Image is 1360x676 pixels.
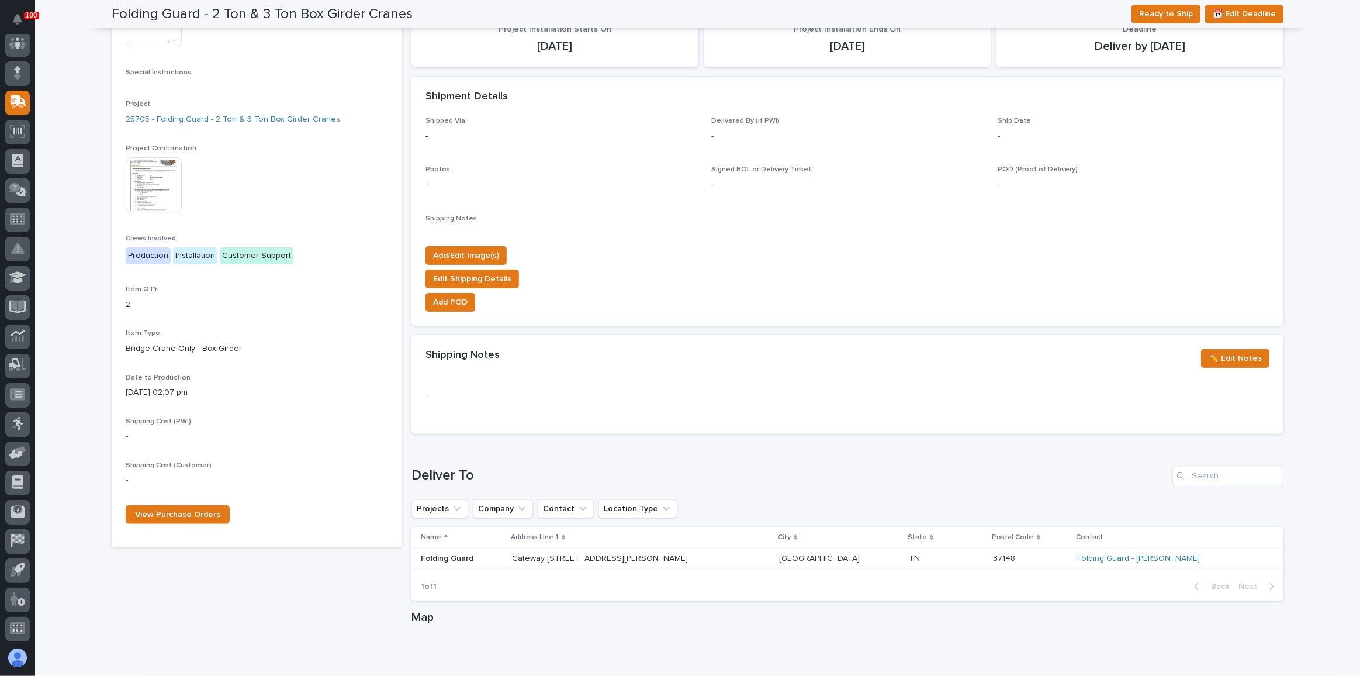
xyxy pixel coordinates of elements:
button: Company [473,499,533,518]
button: 📆 Edit Deadline [1205,5,1283,23]
button: users-avatar [5,646,30,670]
span: Photos [425,166,450,173]
span: Deadline [1123,25,1157,33]
p: - [425,390,697,402]
span: Signed BOL or Delivery Ticket [711,166,811,173]
span: Special Instructions [126,69,191,76]
p: - [711,179,983,191]
h2: Shipping Notes [425,349,500,362]
div: Notifications100 [15,14,30,33]
button: Add/Edit Image(s) [425,246,507,265]
p: [DATE] [718,39,977,53]
p: - [126,474,388,487]
button: Contact [538,499,594,518]
p: [DATE] 02:07 pm [126,387,388,399]
span: Add/Edit Image(s) [433,249,499,263]
p: - [425,179,697,191]
p: [DATE] [425,39,684,53]
p: Folding Guard [421,554,503,564]
tr: Folding GuardGateway [STREET_ADDRESS][PERSON_NAME][GEOGRAPHIC_DATA][GEOGRAPHIC_DATA] TNTN 3714837... [411,548,1283,570]
div: Customer Support [220,247,293,264]
p: - [998,179,1269,191]
p: 1 of 1 [411,572,446,601]
p: TN [909,551,922,564]
p: 2 [126,299,388,311]
button: Projects [411,499,468,518]
span: Project [126,101,150,108]
span: Ready to Ship [1139,7,1193,21]
p: - [425,130,697,143]
p: 100 [26,11,37,19]
button: Ready to Ship [1131,5,1200,23]
button: Notifications [5,7,30,32]
a: View Purchase Orders [126,505,230,524]
button: Next [1234,581,1283,592]
button: Back [1185,581,1234,592]
a: 25705 - Folding Guard - 2 Ton & 3 Ton Box Girder Cranes [126,113,340,126]
span: Shipping Notes [425,215,477,222]
button: Location Type [598,499,677,518]
p: Deliver by [DATE] [1011,39,1269,53]
span: Shipping Cost (Customer) [126,462,212,469]
span: Edit Shipping Details [433,272,511,286]
p: Address Line 1 [511,531,559,544]
span: Project Confirmation [126,145,196,152]
p: - [998,130,1269,143]
span: ✏️ Edit Notes [1209,351,1262,365]
span: Item Type [126,330,160,337]
h1: Deliver To [411,467,1168,484]
p: City [778,531,791,544]
p: State [908,531,927,544]
span: Project Installation Starts On [499,25,611,33]
h1: Map [411,611,1283,625]
div: Installation [173,247,217,264]
span: Back [1204,581,1229,592]
a: Folding Guard - [PERSON_NAME] [1078,554,1200,564]
p: Gateway [STREET_ADDRESS][PERSON_NAME] [513,554,717,564]
span: Ship Date [998,118,1031,125]
input: Search [1172,467,1283,485]
span: Add POD [433,295,468,309]
span: Shipping Cost (PWI) [126,418,191,425]
p: 37148 [994,551,1018,564]
p: Postal Code [992,531,1034,544]
h2: Shipment Details [425,91,508,104]
p: Bridge Crane Only - Box Girder [126,343,388,355]
span: Date to Production [126,374,191,381]
span: Next [1238,581,1264,592]
span: 📆 Edit Deadline [1213,7,1276,21]
h2: Folding Guard - 2 Ton & 3 Ton Box Girder Cranes [112,6,413,23]
span: Item QTY [126,286,158,293]
span: Shipped Via [425,118,465,125]
span: Crews Involved [126,235,176,242]
p: Name [421,531,441,544]
button: Edit Shipping Details [425,270,519,288]
p: [GEOGRAPHIC_DATA] [779,551,862,564]
p: - [126,430,388,443]
div: Production [126,247,171,264]
button: ✏️ Edit Notes [1201,349,1269,368]
span: POD (Proof of Delivery) [998,166,1078,173]
p: - [711,130,983,143]
span: View Purchase Orders [135,511,220,519]
span: Project Installation Ends On [794,25,901,33]
span: Delivered By (if PWI) [711,118,780,125]
p: Contact [1077,531,1103,544]
button: Add POD [425,293,475,312]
